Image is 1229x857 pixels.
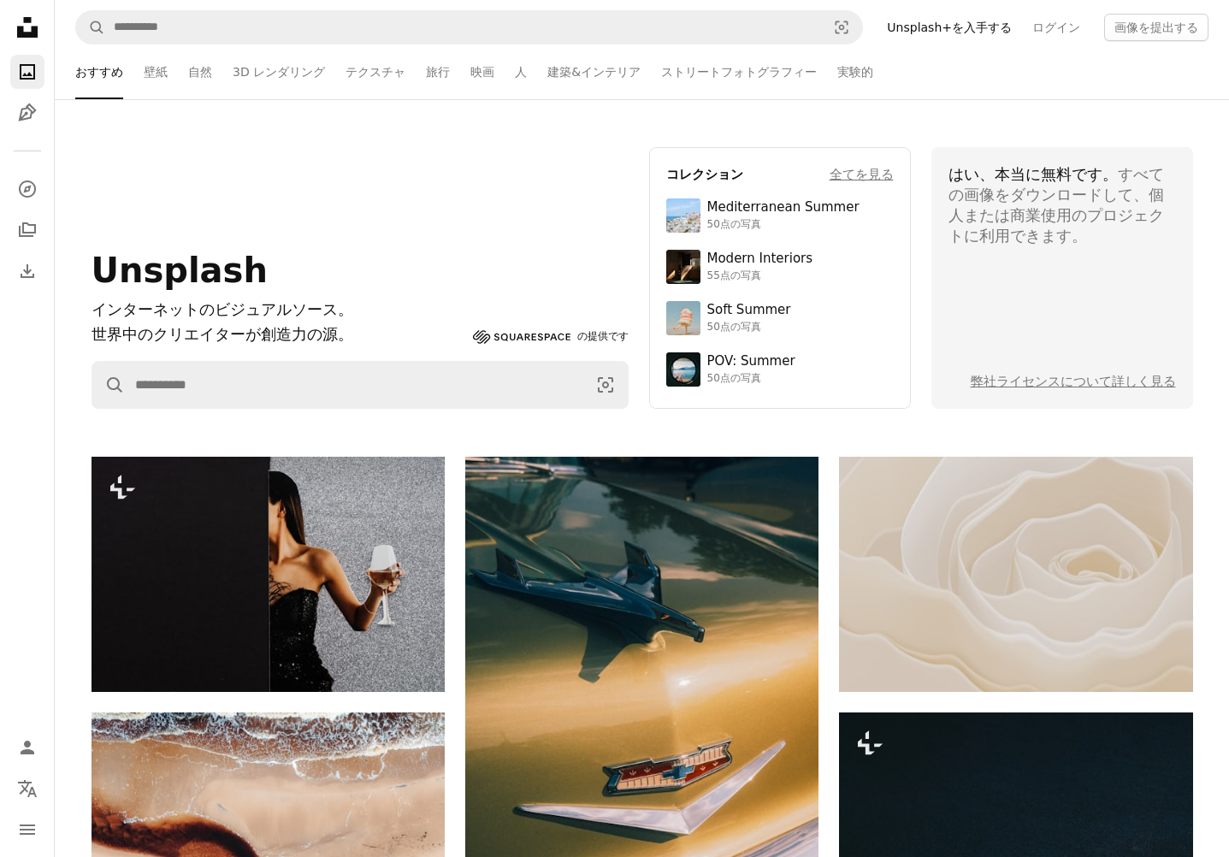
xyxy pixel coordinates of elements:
[821,11,862,44] button: ビジュアル検索
[707,302,791,319] div: Soft Summer
[10,10,44,48] a: ホーム — Unsplash
[707,269,813,283] div: 55点の写真
[346,44,405,99] a: テクスチャ
[76,11,105,44] button: Unsplashで検索する
[666,250,700,284] img: premium_photo-1747189286942-bc91257a2e39
[666,301,894,335] a: Soft Summer50点の写真
[75,10,863,44] form: サイト内でビジュアルを探す
[465,714,818,730] a: クロームのディテールが施されたビンテージカーのボンネットのクローズアップ。
[666,250,894,284] a: Modern Interiors55点の写真
[233,44,325,99] a: 3D レンダリング
[92,322,466,347] p: 世界中のクリエイターが創造力の源。
[1104,14,1208,41] button: 画像を提出する
[92,457,445,692] img: シャンパングラスを持ったきらめくドレスを着た女性
[470,44,494,99] a: 映画
[837,44,873,99] a: 実験的
[877,14,1022,41] a: Unsplash+を入手する
[10,254,44,288] a: ダウンロード履歴
[948,164,1176,246] div: すべての画像をダウンロードして、個人または商業使用のプロジェクトに利用できます。
[10,55,44,89] a: 写真
[707,199,860,216] div: Mediterranean Summer
[666,164,743,185] h4: コレクション
[188,44,212,99] a: 自然
[707,321,791,334] div: 50点の写真
[948,165,1118,183] span: はい、本当に無料です。
[10,813,44,847] button: メニュー
[92,362,125,408] button: Unsplashで検索する
[666,198,700,233] img: premium_photo-1688410049290-d7394cc7d5df
[707,218,860,232] div: 50点の写真
[839,566,1192,582] a: 繊細なクリーム色のバラのクローズアップ
[707,251,813,268] div: Modern Interiors
[10,96,44,130] a: イラスト
[971,374,1176,389] a: 弊社ライセンスについて詳しく見る
[707,372,795,386] div: 50点の写真
[10,771,44,806] button: 言語
[473,327,629,347] a: の提供です
[92,361,629,409] form: サイト内でビジュアルを探す
[666,301,700,335] img: premium_photo-1749544311043-3a6a0c8d54af
[10,172,44,206] a: 探す
[707,353,795,370] div: POV: Summer
[830,164,894,185] a: 全てを見る
[666,352,894,387] a: POV: Summer50点の写真
[547,44,641,99] a: 建築&インテリア
[666,352,700,387] img: premium_photo-1753820185677-ab78a372b033
[666,198,894,233] a: Mediterranean Summer50点の写真
[92,251,268,290] span: Unsplash
[144,44,168,99] a: 壁紙
[426,44,450,99] a: 旅行
[10,213,44,247] a: コレクション
[10,730,44,765] a: ログイン / 登録する
[1022,14,1090,41] a: ログイン
[583,362,628,408] button: ビジュアル検索
[839,457,1192,692] img: 繊細なクリーム色のバラのクローズアップ
[92,566,445,582] a: シャンパングラスを持ったきらめくドレスを着た女性
[515,44,527,99] a: 人
[661,44,817,99] a: ストリートフォトグラフィー
[92,298,466,322] h1: インターネットのビジュアルソース。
